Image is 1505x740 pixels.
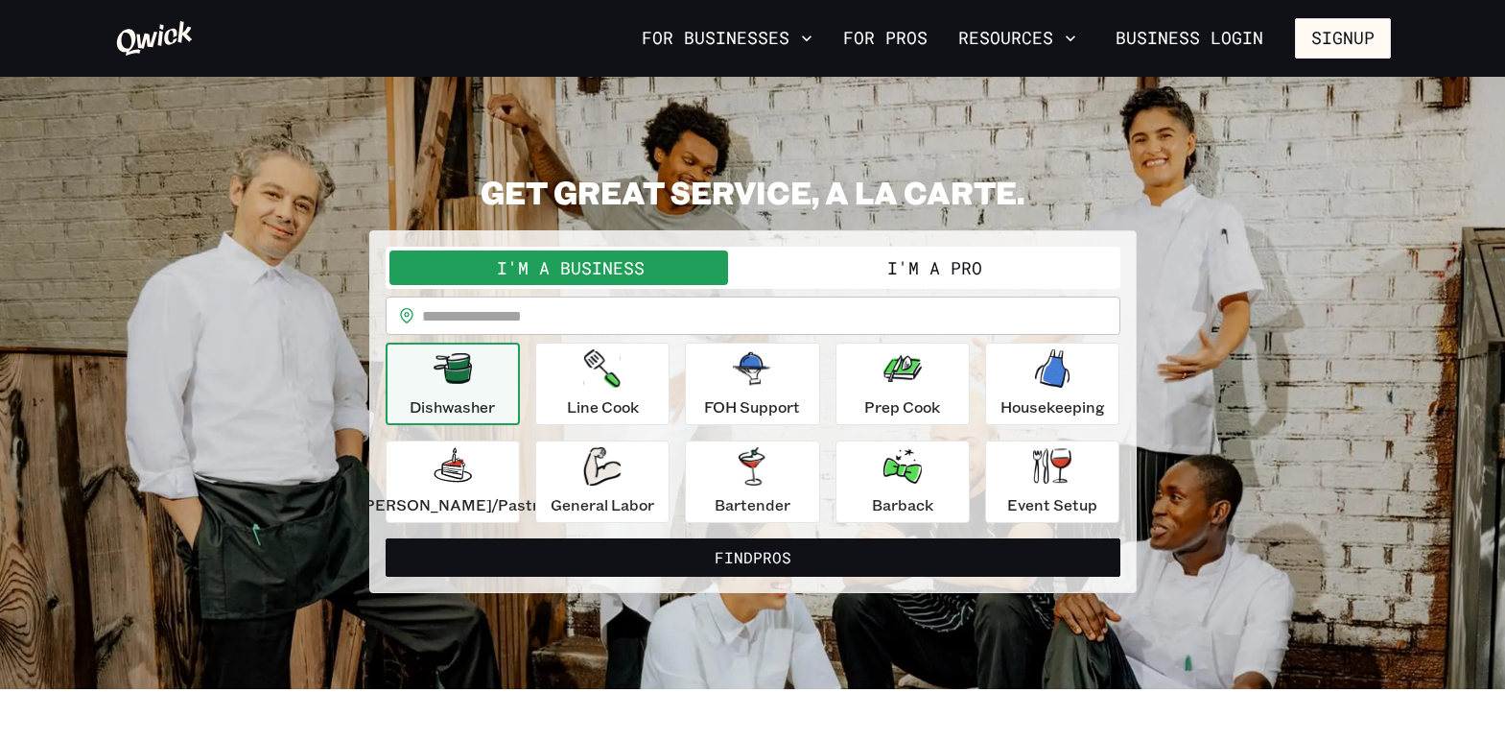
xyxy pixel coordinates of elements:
[753,251,1117,285] button: I'm a Pro
[386,441,520,523] button: [PERSON_NAME]/Pastry
[369,173,1137,211] h2: GET GREAT SERVICE, A LA CARTE.
[951,22,1084,55] button: Resources
[410,395,495,418] p: Dishwasher
[864,395,940,418] p: Prep Cook
[535,343,670,425] button: Line Cook
[685,441,819,523] button: Bartender
[1099,18,1280,59] a: Business Login
[715,493,790,516] p: Bartender
[386,343,520,425] button: Dishwasher
[359,493,547,516] p: [PERSON_NAME]/Pastry
[704,395,800,418] p: FOH Support
[835,441,970,523] button: Barback
[1007,493,1097,516] p: Event Setup
[567,395,639,418] p: Line Cook
[386,538,1120,577] button: FindPros
[1000,395,1105,418] p: Housekeeping
[389,251,753,285] button: I'm a Business
[835,343,970,425] button: Prep Cook
[685,343,819,425] button: FOH Support
[634,22,820,55] button: For Businesses
[872,493,933,516] p: Barback
[835,22,935,55] a: For Pros
[1295,18,1391,59] button: Signup
[985,441,1119,523] button: Event Setup
[985,343,1119,425] button: Housekeeping
[551,493,654,516] p: General Labor
[535,441,670,523] button: General Labor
